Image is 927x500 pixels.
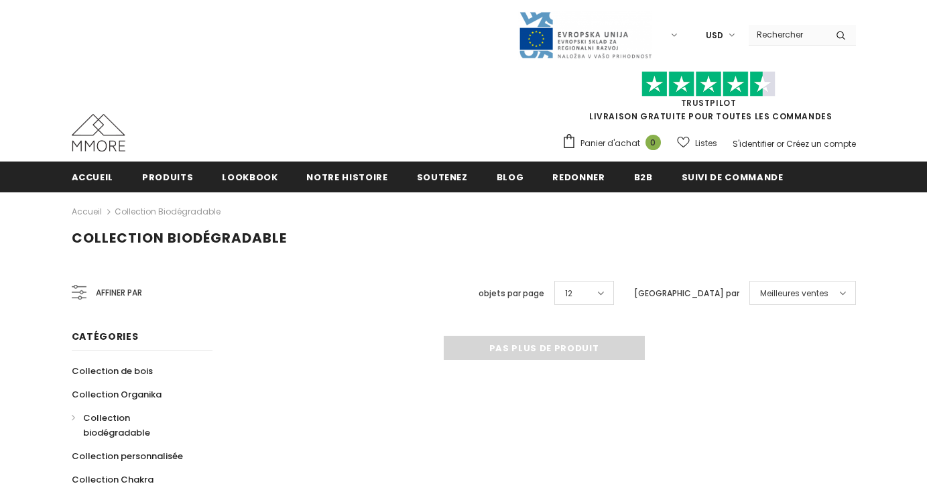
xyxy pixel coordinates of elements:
a: soutenez [417,162,468,192]
a: Accueil [72,204,102,220]
span: Listes [695,137,717,150]
a: Suivi de commande [682,162,784,192]
a: Collection biodégradable [115,206,221,217]
a: TrustPilot [681,97,737,109]
a: Javni Razpis [518,29,652,40]
span: Notre histoire [306,171,387,184]
span: or [776,138,784,149]
span: Accueil [72,171,114,184]
span: USD [706,29,723,42]
a: B2B [634,162,653,192]
label: objets par page [479,287,544,300]
span: Lookbook [222,171,277,184]
span: B2B [634,171,653,184]
a: Lookbook [222,162,277,192]
span: Produits [142,171,193,184]
a: Redonner [552,162,605,192]
a: Produits [142,162,193,192]
img: Cas MMORE [72,114,125,151]
span: Blog [497,171,524,184]
span: 0 [645,135,661,150]
span: Affiner par [96,286,142,300]
img: Faites confiance aux étoiles pilotes [641,71,776,97]
span: Collection Chakra [72,473,153,486]
a: S'identifier [733,138,774,149]
span: Collection de bois [72,365,153,377]
span: Panier d'achat [580,137,640,150]
span: Suivi de commande [682,171,784,184]
img: Javni Razpis [518,11,652,60]
a: Collection personnalisée [72,444,183,468]
span: Collection personnalisée [72,450,183,462]
a: Panier d'achat 0 [562,133,668,153]
span: LIVRAISON GRATUITE POUR TOUTES LES COMMANDES [562,77,856,122]
a: Collection Chakra [72,468,153,491]
a: Accueil [72,162,114,192]
input: Search Site [749,25,826,44]
span: Collection Organika [72,388,162,401]
a: Blog [497,162,524,192]
span: Meilleures ventes [760,287,828,300]
span: Collection biodégradable [72,229,287,247]
span: 12 [565,287,572,300]
a: Notre histoire [306,162,387,192]
a: Collection Organika [72,383,162,406]
label: [GEOGRAPHIC_DATA] par [634,287,739,300]
a: Collection biodégradable [72,406,198,444]
a: Créez un compte [786,138,856,149]
span: Catégories [72,330,139,343]
a: Collection de bois [72,359,153,383]
span: Collection biodégradable [83,412,150,439]
a: Listes [677,131,717,155]
span: Redonner [552,171,605,184]
span: soutenez [417,171,468,184]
